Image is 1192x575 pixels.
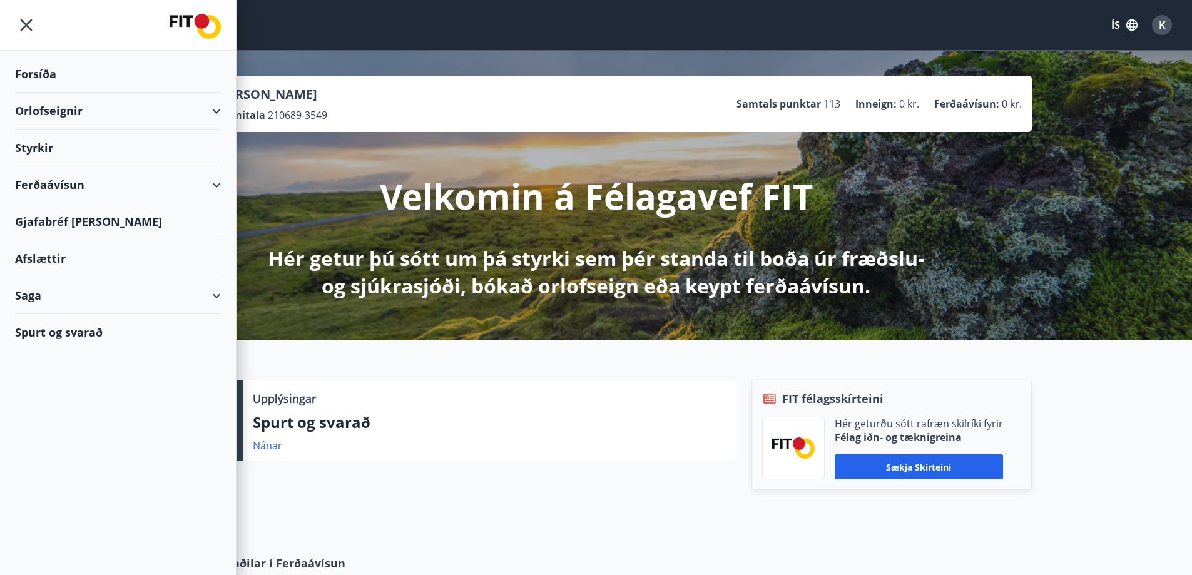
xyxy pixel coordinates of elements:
[782,390,884,407] span: FIT félagsskírteini
[835,417,1003,430] p: Hér geturðu sótt rafræn skilríki fyrir
[736,97,821,111] p: Samtals punktar
[1159,18,1166,32] span: K
[772,437,815,458] img: FPQVkF9lTnNbbaRSFyT17YYeljoOGk5m51IhT0bO.png
[216,86,327,103] p: [PERSON_NAME]
[15,93,221,130] div: Orlofseignir
[15,203,221,240] div: Gjafabréf [PERSON_NAME]
[835,430,1003,444] p: Félag iðn- og tæknigreina
[15,130,221,166] div: Styrkir
[1002,97,1022,111] span: 0 kr.
[380,172,813,220] p: Velkomin á Félagavef FIT
[1147,10,1177,40] button: K
[15,14,38,36] button: menu
[268,108,327,122] span: 210689-3549
[835,454,1003,479] button: Sækja skírteini
[15,277,221,314] div: Saga
[253,412,726,433] p: Spurt og svarað
[1104,14,1144,36] button: ÍS
[216,108,265,122] p: Kennitala
[176,555,345,571] span: Samstarfsaðilar í Ferðaávísun
[823,97,840,111] span: 113
[934,97,999,111] p: Ferðaávísun :
[253,439,282,452] a: Nánar
[15,314,221,350] div: Spurt og svarað
[15,56,221,93] div: Forsíða
[266,245,927,300] p: Hér getur þú sótt um þá styrki sem þér standa til boða úr fræðslu- og sjúkrasjóði, bókað orlofsei...
[253,390,316,407] p: Upplýsingar
[15,240,221,277] div: Afslættir
[899,97,919,111] span: 0 kr.
[855,97,897,111] p: Inneign :
[15,166,221,203] div: Ferðaávísun
[170,14,221,39] img: union_logo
